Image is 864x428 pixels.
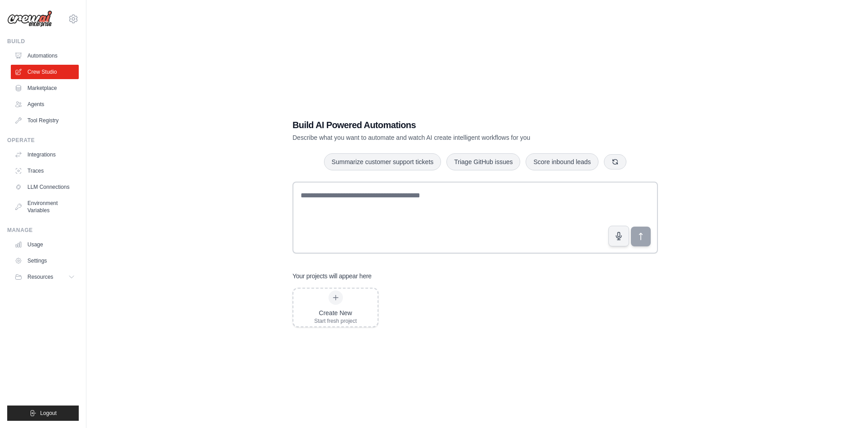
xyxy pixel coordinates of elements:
button: Click to speak your automation idea [608,226,629,246]
button: Resources [11,270,79,284]
a: Usage [11,237,79,252]
a: Crew Studio [11,65,79,79]
span: Logout [40,410,57,417]
span: Resources [27,273,53,281]
a: Tool Registry [11,113,79,128]
a: Settings [11,254,79,268]
div: Manage [7,227,79,234]
a: Automations [11,49,79,63]
h3: Your projects will appear here [292,272,372,281]
img: Logo [7,10,52,27]
button: Get new suggestions [604,154,626,169]
a: Environment Variables [11,196,79,218]
button: Triage GitHub issues [446,153,520,170]
p: Describe what you want to automate and watch AI create intelligent workflows for you [292,133,595,142]
button: Logout [7,406,79,421]
h1: Build AI Powered Automations [292,119,595,131]
button: Summarize customer support tickets [324,153,441,170]
a: Traces [11,164,79,178]
button: Score inbound leads [526,153,598,170]
a: Marketplace [11,81,79,95]
a: LLM Connections [11,180,79,194]
div: Operate [7,137,79,144]
div: Start fresh project [314,317,357,325]
a: Integrations [11,147,79,162]
div: Create New [314,308,357,317]
a: Agents [11,97,79,111]
div: Build [7,38,79,45]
